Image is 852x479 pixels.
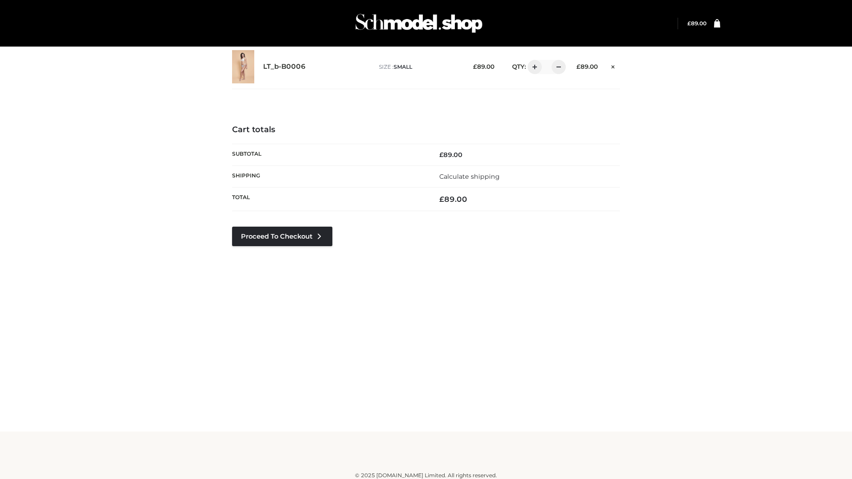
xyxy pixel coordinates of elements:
bdi: 89.00 [473,63,494,70]
bdi: 89.00 [576,63,598,70]
span: SMALL [394,63,412,70]
p: size : [379,63,459,71]
h4: Cart totals [232,125,620,135]
a: £89.00 [687,20,706,27]
bdi: 89.00 [439,195,467,204]
span: £ [439,151,443,159]
span: £ [439,195,444,204]
span: £ [687,20,691,27]
bdi: 89.00 [439,151,462,159]
a: Proceed to Checkout [232,227,332,246]
img: Schmodel Admin 964 [352,6,485,41]
span: £ [576,63,580,70]
a: Remove this item [607,60,620,71]
a: LT_b-B0006 [263,63,306,71]
th: Total [232,188,426,211]
th: Subtotal [232,144,426,165]
span: £ [473,63,477,70]
a: Calculate shipping [439,173,500,181]
img: LT_b-B0006 - SMALL [232,50,254,83]
bdi: 89.00 [687,20,706,27]
div: QTY: [503,60,563,74]
th: Shipping [232,165,426,187]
